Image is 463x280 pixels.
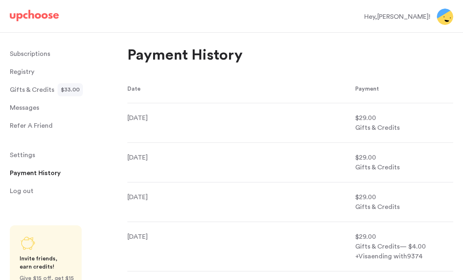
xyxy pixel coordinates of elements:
[355,242,453,251] div: Gifts & Credits —
[127,115,148,121] time: [DATE]
[408,243,426,250] span: $4.00
[10,46,103,62] a: Subscriptions
[10,10,59,21] img: UpChoose
[355,162,453,172] div: Gifts & Credits
[10,183,103,199] a: Log out
[10,82,54,98] span: Gifts & Credits
[10,64,103,80] a: Registry
[127,46,243,65] p: Payment History
[127,233,148,240] time: [DATE]
[10,183,33,199] span: Log out
[355,123,453,133] div: Gifts & Credits
[10,165,61,181] p: Payment History
[10,147,103,163] a: Settings
[127,154,148,161] time: [DATE]
[127,194,148,200] time: [DATE]
[355,85,453,93] p: Payment
[10,118,103,134] a: Refer A Friend
[355,202,453,212] div: Gifts & Credits
[10,100,103,116] a: Messages
[355,194,376,200] span: $29.00
[10,118,53,134] p: Refer A Friend
[10,100,39,116] span: Messages
[61,83,80,96] span: $33.00
[10,147,35,163] span: Settings
[10,46,50,62] p: Subscriptions
[10,64,34,80] span: Registry
[355,115,376,121] span: $29.00
[355,251,453,261] div: + Visa ending with 9374
[10,165,103,181] a: Payment History
[10,82,103,98] a: Gifts & Credits$33.00
[127,85,176,93] p: Date
[355,233,376,240] span: $29.00
[10,10,59,25] a: UpChoose
[364,12,430,22] div: Hey, [PERSON_NAME] !
[355,154,376,161] span: $29.00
